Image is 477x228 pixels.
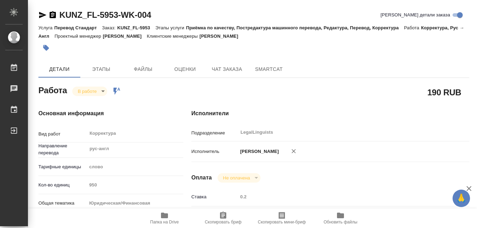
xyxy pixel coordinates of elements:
span: Чат заказа [210,65,244,74]
button: Удалить исполнителя [286,144,301,159]
p: Направление перевода [38,142,87,156]
p: Исполнитель [191,148,238,155]
span: Обновить файлы [324,220,358,225]
button: Папка на Drive [135,208,194,228]
span: Файлы [126,65,160,74]
p: [PERSON_NAME] [238,148,279,155]
p: Общая тематика [38,200,87,207]
input: Пустое поле [87,180,183,190]
button: Добавить тэг [38,40,54,56]
p: Кол-во единиц [38,182,87,189]
p: Ставка [191,193,238,200]
div: В работе [72,87,107,96]
p: Заказ: [102,25,117,30]
h2: 190 RUB [427,86,461,98]
button: Скопировать мини-бриф [252,208,311,228]
button: В работе [76,88,99,94]
span: Детали [43,65,76,74]
span: Скопировать бриф [205,220,241,225]
p: Вид работ [38,131,87,138]
span: 🙏 [455,191,467,206]
button: Скопировать ссылку для ЯМессенджера [38,11,47,19]
h2: Работа [38,83,67,96]
a: KUNZ_FL-5953-WK-004 [59,10,151,20]
h4: Основная информация [38,109,163,118]
div: В работе [218,173,260,183]
div: Юридическая/Финансовая [87,197,183,209]
p: Тарифные единицы [38,163,87,170]
p: Клиентские менеджеры [147,34,200,39]
p: [PERSON_NAME] [103,34,147,39]
button: Обновить файлы [311,208,370,228]
span: Этапы [85,65,118,74]
h4: Оплата [191,174,212,182]
p: Перевод Стандарт [54,25,102,30]
div: слово [87,161,183,173]
button: Не оплачена [221,175,252,181]
p: Подразделение [191,130,238,137]
p: Услуга [38,25,54,30]
span: Скопировать мини-бриф [258,220,306,225]
span: Оценки [168,65,202,74]
input: Пустое поле [238,192,446,202]
span: SmartCat [252,65,286,74]
button: Скопировать бриф [194,208,252,228]
button: Скопировать ссылку [49,11,57,19]
button: 🙏 [453,190,470,207]
p: [PERSON_NAME] [199,34,243,39]
h4: Исполнители [191,109,469,118]
span: [PERSON_NAME] детали заказа [381,12,450,19]
p: Проектный менеджер [54,34,103,39]
p: Этапы услуги [155,25,186,30]
p: Приёмка по качеству, Постредактура машинного перевода, Редактура, Перевод, Корректура [186,25,404,30]
p: Работа [404,25,421,30]
span: Папка на Drive [150,220,179,225]
p: KUNZ_FL-5953 [117,25,155,30]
